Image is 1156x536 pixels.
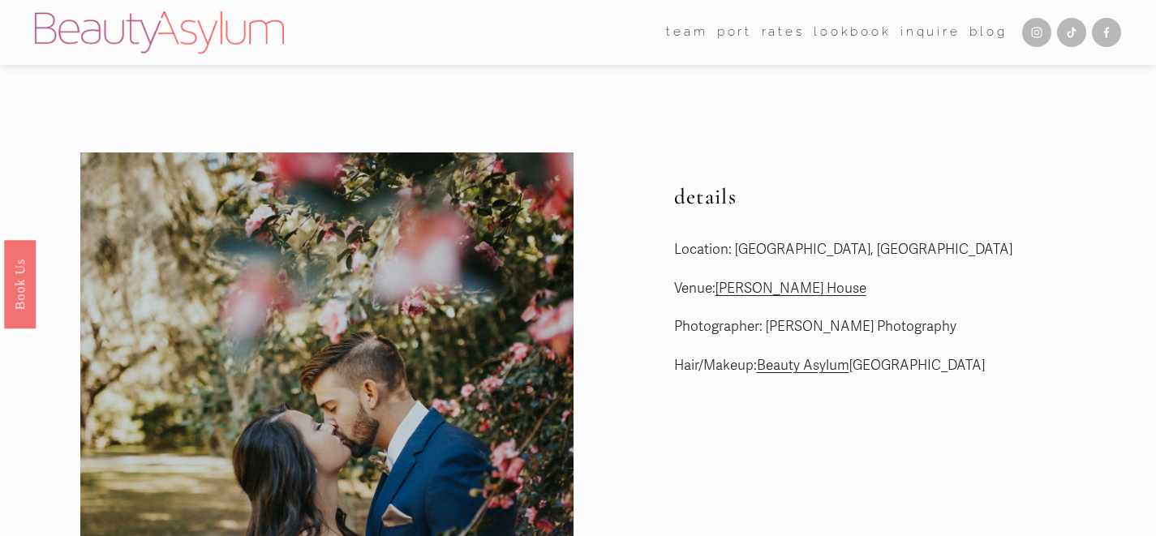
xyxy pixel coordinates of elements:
[674,354,1076,379] p: Hair/Makeup: [GEOGRAPHIC_DATA]
[666,20,707,45] a: folder dropdown
[674,315,1076,340] p: Photographer: [PERSON_NAME] Photography
[757,357,849,374] a: Beauty Asylum
[674,277,1076,302] p: Venue:
[814,20,892,45] a: Lookbook
[1022,18,1051,47] a: Instagram
[969,20,1007,45] a: Blog
[4,239,36,328] a: Book Us
[674,184,1076,210] h2: details
[1092,18,1121,47] a: Facebook
[1057,18,1086,47] a: TikTok
[35,11,284,54] img: Beauty Asylum | Bridal Hair &amp; Makeup Charlotte &amp; Atlanta
[674,238,1076,263] p: Location: [GEOGRAPHIC_DATA], [GEOGRAPHIC_DATA]
[762,20,805,45] a: Rates
[900,20,960,45] a: Inquire
[716,280,866,297] a: [PERSON_NAME] House
[717,20,752,45] a: port
[666,21,707,44] span: team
